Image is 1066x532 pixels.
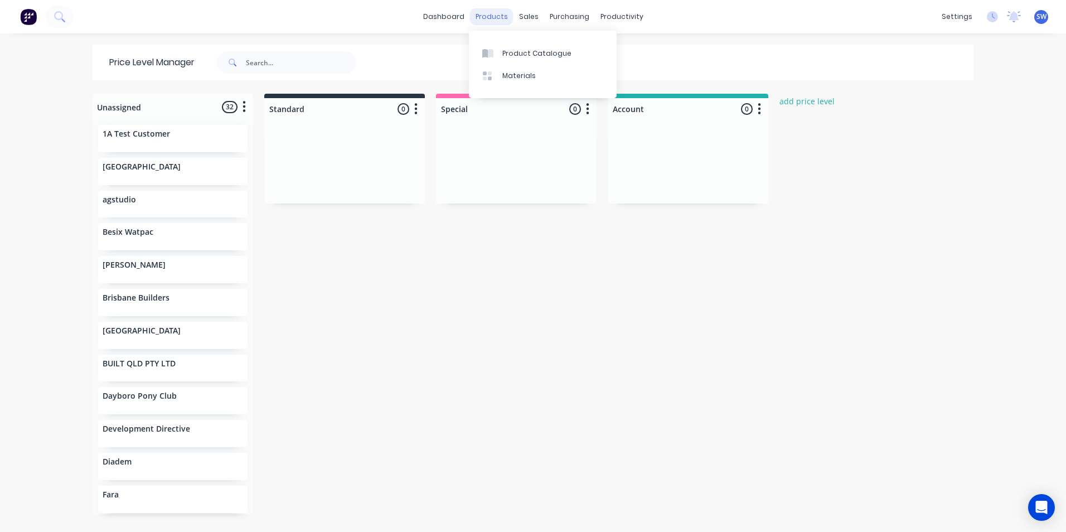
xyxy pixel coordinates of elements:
input: Search... [246,51,356,74]
p: [PERSON_NAME] [103,260,166,270]
div: settings [936,8,978,25]
span: SW [1036,12,1046,22]
div: products [470,8,513,25]
div: Diadem [98,453,248,480]
p: [GEOGRAPHIC_DATA] [103,326,181,336]
div: Product Catalogue [502,49,571,59]
div: BUILT QLD PTY LTD [98,355,248,382]
p: [GEOGRAPHIC_DATA] [103,162,181,172]
div: [PERSON_NAME] [98,256,248,283]
div: agstudio [98,191,248,218]
div: purchasing [544,8,595,25]
div: Besix Watpac [98,223,248,250]
div: 1A Test Customer [98,125,248,152]
a: Materials [469,65,617,87]
p: Dayboro Pony Club [103,391,177,401]
p: agstudio [103,195,136,205]
div: Unassigned [95,101,141,113]
div: [GEOGRAPHIC_DATA] [98,322,248,349]
p: BUILT QLD PTY LTD [103,359,176,369]
p: Besix Watpac [103,228,153,237]
img: Factory [20,8,37,25]
span: 32 [222,101,238,113]
a: Product Catalogue [469,42,617,64]
button: add price level [774,94,841,109]
div: sales [513,8,544,25]
div: [GEOGRAPHIC_DATA] [98,158,248,185]
div: Open Intercom Messenger [1028,494,1055,521]
p: Fara [103,490,119,500]
p: Diadem [103,457,132,467]
div: Development Directive [98,420,248,447]
a: dashboard [418,8,470,25]
div: Fara [98,486,248,513]
p: 1A Test Customer [103,129,170,139]
div: Dayboro Pony Club [98,387,248,414]
div: Materials [502,71,536,81]
p: Brisbane Builders [103,293,169,303]
div: Brisbane Builders [98,289,248,316]
p: Development Directive [103,424,190,434]
div: Price Level Manager [93,45,195,80]
div: productivity [595,8,649,25]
